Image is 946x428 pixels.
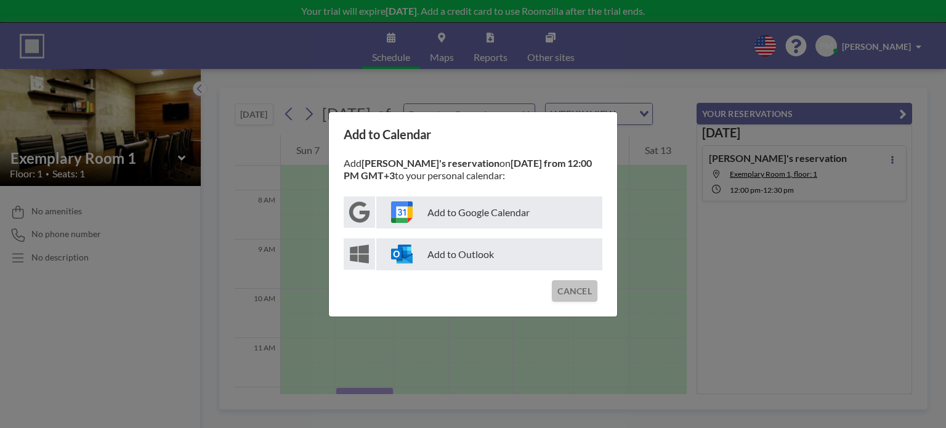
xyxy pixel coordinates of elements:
button: Add to Outlook [344,238,602,270]
img: windows-outlook-icon.svg [391,243,413,265]
button: CANCEL [552,280,597,302]
p: Add to Outlook [376,238,602,270]
h3: Add to Calendar [344,127,602,142]
button: Add to Google Calendar [344,196,602,228]
strong: [DATE] from 12:00 PM GMT+3 [344,157,592,181]
strong: [PERSON_NAME]'s reservation [362,157,499,169]
p: Add on to your personal calendar: [344,157,602,182]
p: Add to Google Calendar [376,196,602,228]
img: google-calendar-icon.svg [391,201,413,223]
